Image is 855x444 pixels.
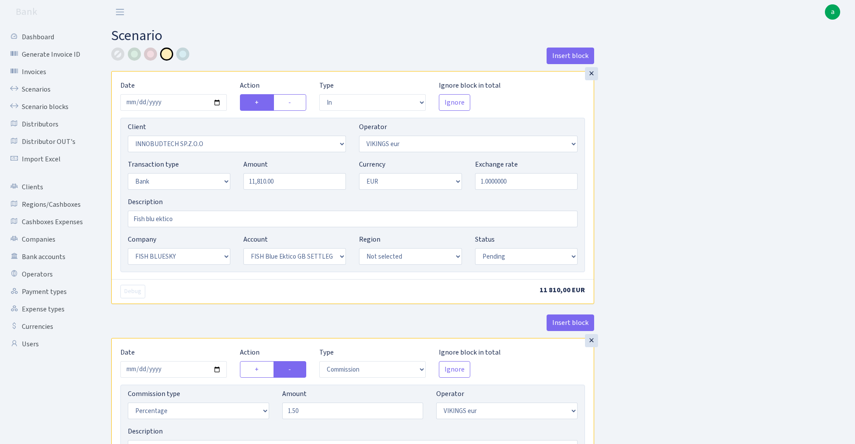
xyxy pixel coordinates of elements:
[547,314,594,331] button: Insert block
[4,28,92,46] a: Dashboard
[4,301,92,318] a: Expense types
[4,81,92,98] a: Scenarios
[436,389,464,399] label: Operator
[439,347,501,358] label: Ignore block in total
[585,67,598,80] div: ×
[4,283,92,301] a: Payment types
[4,213,92,231] a: Cashboxes Expenses
[4,150,92,168] a: Import Excel
[128,389,180,399] label: Commission type
[4,98,92,116] a: Scenario blocks
[4,116,92,133] a: Distributors
[274,94,306,111] label: -
[4,248,92,266] a: Bank accounts
[109,5,131,19] button: Toggle navigation
[120,80,135,91] label: Date
[111,26,162,46] span: Scenario
[4,63,92,81] a: Invoices
[359,159,385,170] label: Currency
[4,318,92,335] a: Currencies
[319,347,334,358] label: Type
[120,285,145,298] button: Debug
[439,94,470,111] button: Ignore
[243,159,268,170] label: Amount
[585,334,598,347] div: ×
[120,347,135,358] label: Date
[439,361,470,378] button: Ignore
[4,266,92,283] a: Operators
[4,178,92,196] a: Clients
[128,234,156,245] label: Company
[4,335,92,353] a: Users
[240,94,274,111] label: +
[274,361,306,378] label: -
[475,234,495,245] label: Status
[243,234,268,245] label: Account
[128,426,163,437] label: Description
[240,347,260,358] label: Action
[240,361,274,378] label: +
[4,46,92,63] a: Generate Invoice ID
[4,231,92,248] a: Companies
[240,80,260,91] label: Action
[475,159,518,170] label: Exchange rate
[359,234,380,245] label: Region
[4,133,92,150] a: Distributor OUT's
[439,80,501,91] label: Ignore block in total
[4,196,92,213] a: Regions/Cashboxes
[128,197,163,207] label: Description
[128,122,146,132] label: Client
[319,80,334,91] label: Type
[359,122,387,132] label: Operator
[540,285,585,295] span: 11 810,00 EUR
[825,4,840,20] a: a
[547,48,594,64] button: Insert block
[128,159,179,170] label: Transaction type
[282,389,307,399] label: Amount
